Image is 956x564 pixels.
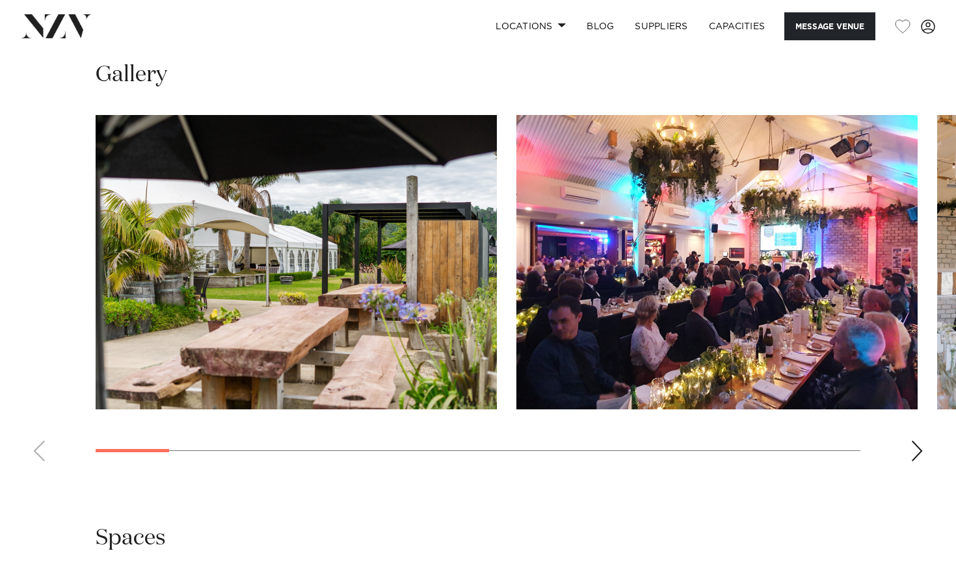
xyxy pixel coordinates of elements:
a: Capacities [698,12,776,40]
img: nzv-logo.png [21,14,92,38]
a: BLOG [576,12,624,40]
swiper-slide: 2 / 19 [516,115,918,409]
h2: Gallery [96,60,167,90]
a: Locations [485,12,576,40]
h2: Spaces [96,524,166,553]
a: SUPPLIERS [624,12,698,40]
swiper-slide: 1 / 19 [96,115,497,409]
button: Message Venue [784,12,875,40]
